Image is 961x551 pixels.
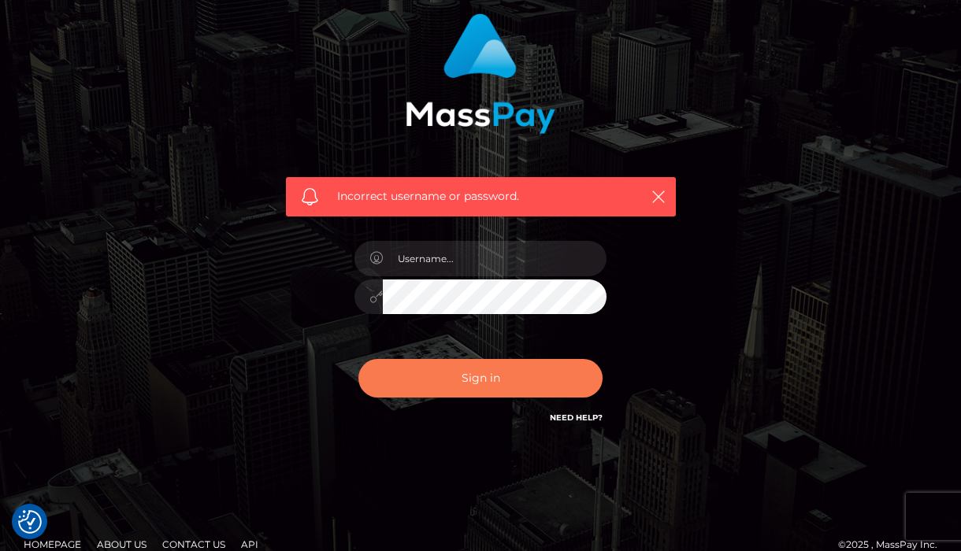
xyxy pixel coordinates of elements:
[550,412,603,423] a: Need Help?
[406,13,555,134] img: MassPay Login
[337,188,625,205] span: Incorrect username or password.
[18,510,42,534] img: Revisit consent button
[358,359,603,398] button: Sign in
[383,241,607,276] input: Username...
[18,510,42,534] button: Consent Preferences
